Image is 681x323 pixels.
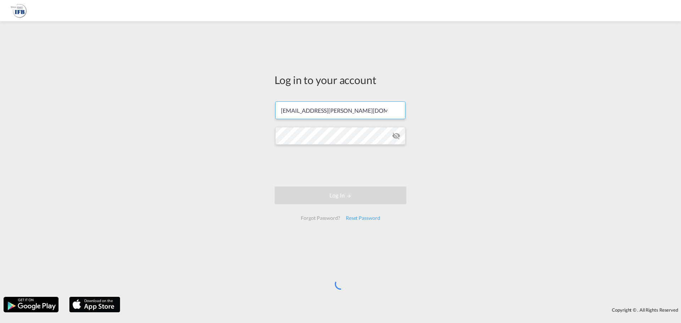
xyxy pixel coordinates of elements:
div: Log in to your account [275,72,406,87]
md-icon: icon-eye-off [392,132,400,140]
img: apple.png [68,296,121,313]
div: Copyright © . All Rights Reserved [124,304,681,316]
iframe: reCAPTCHA [287,152,394,179]
input: Enter email/phone number [275,101,405,119]
img: b628ab10256c11eeb52753acbc15d091.png [11,3,27,19]
div: Forgot Password? [298,212,343,224]
img: google.png [3,296,59,313]
button: LOGIN [275,186,406,204]
div: Reset Password [343,212,383,224]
